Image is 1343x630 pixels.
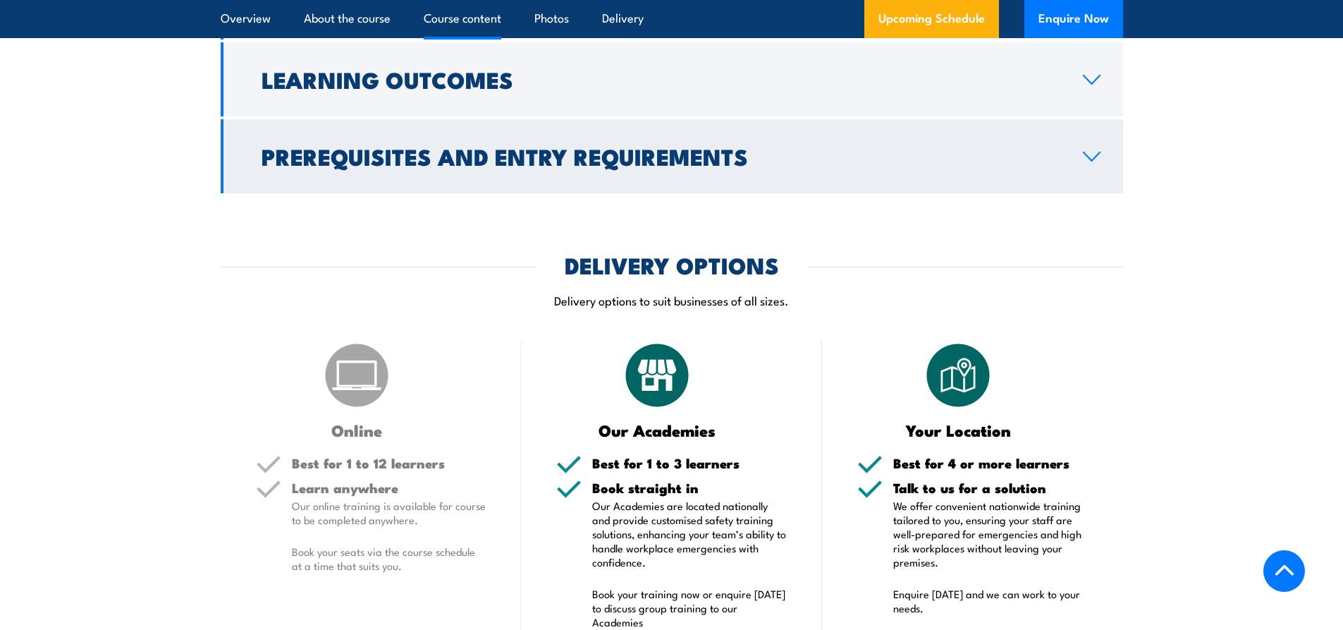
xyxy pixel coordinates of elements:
h5: Book straight in [592,481,787,495]
a: Learning Outcomes [221,42,1123,116]
p: Enquire [DATE] and we can work to your needs. [893,587,1088,615]
h5: Best for 4 or more learners [893,456,1088,470]
h5: Learn anywhere [292,481,486,495]
h5: Best for 1 to 12 learners [292,456,486,470]
p: Our Academies are located nationally and provide customised safety training solutions, enhancing ... [592,499,787,569]
h3: Your Location [857,422,1060,438]
a: Prerequisites and Entry Requirements [221,119,1123,193]
p: Delivery options to suit businesses of all sizes. [221,292,1123,308]
h3: Online [256,422,458,438]
h2: Prerequisites and Entry Requirements [262,146,1060,166]
h5: Talk to us for a solution [893,481,1088,495]
p: Our online training is available for course to be completed anywhere. [292,499,486,527]
h2: Learning Outcomes [262,69,1060,89]
p: We offer convenient nationwide training tailored to you, ensuring your staff are well-prepared fo... [893,499,1088,569]
h2: DELIVERY OPTIONS [565,255,779,274]
h5: Best for 1 to 3 learners [592,456,787,470]
h3: Our Academies [556,422,759,438]
p: Book your seats via the course schedule at a time that suits you. [292,545,486,573]
p: Book your training now or enquire [DATE] to discuss group training to our Academies [592,587,787,629]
